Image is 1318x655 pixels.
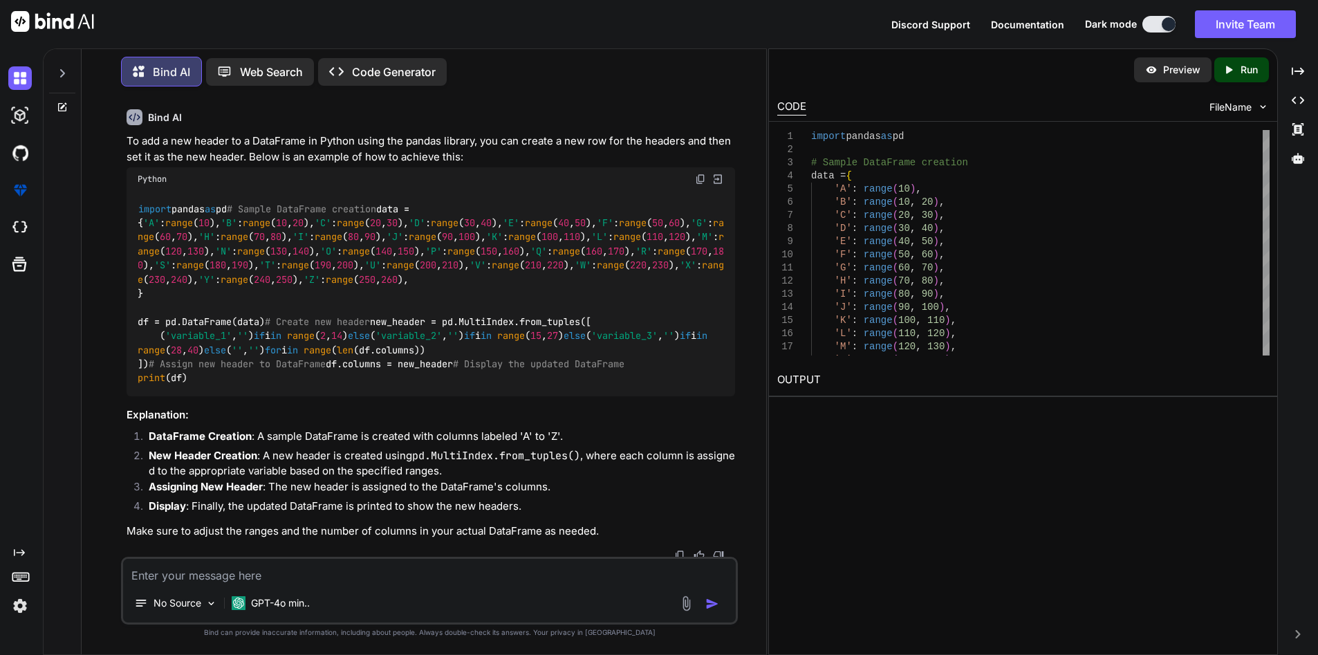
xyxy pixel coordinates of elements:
[348,231,359,243] span: 80
[891,17,970,32] button: Discord Support
[165,245,182,257] span: 120
[777,327,793,340] div: 16
[863,315,892,326] span: range
[851,249,857,260] span: :
[851,236,857,247] span: :
[138,245,724,271] span: 180
[921,223,933,234] span: 40
[921,236,933,247] span: 50
[777,340,793,353] div: 17
[176,259,204,272] span: range
[851,288,857,299] span: :
[851,341,857,352] span: :
[138,216,724,243] span: range
[359,273,375,286] span: 250
[933,223,938,234] span: )
[270,231,281,243] span: 80
[898,341,916,352] span: 120
[564,231,580,243] span: 110
[254,273,270,286] span: 240
[777,99,806,116] div: CODE
[892,275,898,286] span: (
[232,596,245,610] img: GPT-4o mini
[148,111,182,124] h6: Bind AI
[863,302,892,313] span: range
[680,259,696,272] span: 'X'
[909,275,915,286] span: ,
[387,259,414,272] span: range
[705,597,719,611] img: icon
[442,231,453,243] span: 90
[938,275,944,286] span: ,
[138,174,167,185] span: Python
[892,210,898,221] span: (
[811,170,846,181] span: data =
[281,259,309,272] span: range
[851,275,857,286] span: :
[945,341,950,352] span: )
[254,330,265,342] span: if
[898,315,916,326] span: 100
[276,273,293,286] span: 250
[921,249,933,260] span: 60
[420,259,436,272] span: 200
[205,203,216,215] span: as
[777,130,793,143] div: 1
[387,216,398,229] span: 30
[938,196,944,207] span: ,
[909,210,915,221] span: ,
[938,249,944,260] span: ,
[221,231,248,243] span: range
[777,235,793,248] div: 9
[398,245,414,257] span: 150
[270,245,287,257] span: 130
[777,314,793,327] div: 15
[508,231,536,243] span: range
[138,259,724,286] span: range
[916,341,921,352] span: ,
[777,143,793,156] div: 2
[315,231,342,243] span: range
[470,259,486,272] span: 'V'
[221,273,248,286] span: range
[678,596,694,611] img: attachment
[613,231,641,243] span: range
[991,19,1064,30] span: Documentation
[927,341,945,352] span: 130
[938,262,944,273] span: ,
[892,236,898,247] span: (
[863,262,892,273] span: range
[331,330,342,342] span: 14
[287,330,315,342] span: range
[945,315,950,326] span: )
[481,330,492,342] span: in
[892,302,898,313] span: (
[447,330,458,342] span: ''
[138,203,171,215] span: import
[497,330,525,342] span: range
[669,231,685,243] span: 120
[198,231,215,243] span: 'H'
[425,245,442,257] span: 'P'
[938,210,944,221] span: ,
[8,594,32,618] img: settings
[221,216,237,229] span: 'B'
[597,259,624,272] span: range
[777,261,793,275] div: 11
[215,245,232,257] span: 'N'
[898,210,910,221] span: 20
[921,196,933,207] span: 20
[892,223,898,234] span: (
[777,301,793,314] div: 14
[892,196,898,207] span: (
[608,245,624,257] span: 170
[933,262,938,273] span: )
[834,288,851,299] span: 'I'
[447,245,475,257] span: range
[370,216,381,229] span: 20
[597,216,613,229] span: 'F'
[834,223,851,234] span: 'D'
[938,302,944,313] span: )
[492,259,519,272] span: range
[381,273,398,286] span: 260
